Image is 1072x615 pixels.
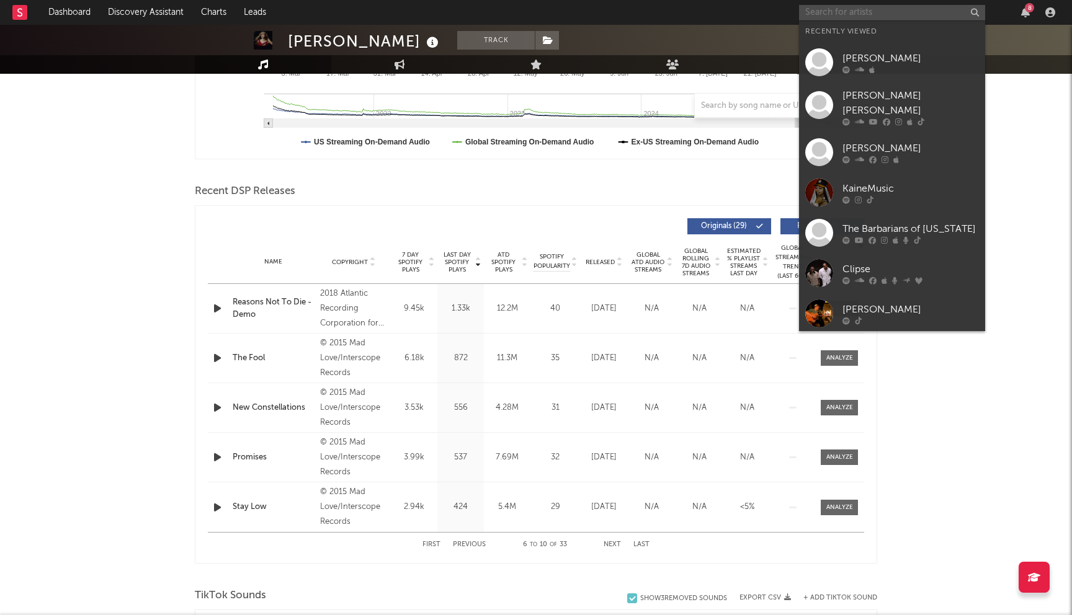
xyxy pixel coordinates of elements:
[583,352,625,365] div: [DATE]
[320,336,388,381] div: © 2015 Mad Love/Interscope Records
[332,259,368,266] span: Copyright
[320,435,388,480] div: © 2015 Mad Love/Interscope Records
[320,386,388,430] div: © 2015 Mad Love/Interscope Records
[440,402,481,414] div: 556
[440,451,481,464] div: 537
[695,223,753,230] span: Originals ( 29 )
[842,221,979,236] div: The Barbarians of [US_STATE]
[440,501,481,513] div: 424
[487,251,520,273] span: ATD Spotify Plays
[842,51,979,66] div: [PERSON_NAME]
[774,244,811,281] div: Global Streaming Trend (Last 60D)
[679,402,720,414] div: N/A
[695,101,826,111] input: Search by song name or URL
[550,542,557,547] span: of
[440,251,473,273] span: Last Day Spotify Plays
[1025,3,1034,12] div: 8
[631,352,672,365] div: N/A
[394,501,434,513] div: 2.94k
[530,542,537,547] span: to
[487,402,527,414] div: 4.28M
[440,352,481,365] div: 872
[726,501,768,513] div: <5%
[791,595,877,601] button: + Add TikTok Sound
[534,451,577,464] div: 32
[233,257,314,267] div: Name
[583,501,625,513] div: [DATE]
[679,247,713,277] span: Global Rolling 7D Audio Streams
[583,402,625,414] div: [DATE]
[453,541,486,548] button: Previous
[631,402,672,414] div: N/A
[465,138,594,146] text: Global Streaming On-Demand Audio
[586,259,615,266] span: Released
[583,303,625,315] div: [DATE]
[233,451,314,464] a: Promises
[799,213,985,253] a: The Barbarians of [US_STATE]
[842,141,979,156] div: [PERSON_NAME]
[534,402,577,414] div: 31
[726,247,761,277] span: Estimated % Playlist Streams Last Day
[511,538,579,552] div: 6 10 33
[288,31,442,51] div: [PERSON_NAME]
[631,251,665,273] span: Global ATD Audio Streams
[726,352,768,365] div: N/A
[394,451,434,464] div: 3.99k
[726,303,768,315] div: N/A
[799,293,985,334] a: [PERSON_NAME]
[233,402,314,414] a: New Constellations
[687,218,771,234] button: Originals(29)
[805,24,979,39] div: Recently Viewed
[799,82,985,132] a: [PERSON_NAME] [PERSON_NAME]
[726,402,768,414] div: N/A
[842,262,979,277] div: Clipse
[679,352,720,365] div: N/A
[534,501,577,513] div: 29
[788,223,846,230] span: Features ( 4 )
[534,303,577,315] div: 40
[394,352,434,365] div: 6.18k
[631,451,672,464] div: N/A
[1021,7,1030,17] button: 8
[457,31,535,50] button: Track
[394,251,427,273] span: 7 Day Spotify Plays
[440,303,481,315] div: 1.33k
[799,42,985,82] a: [PERSON_NAME]
[633,541,650,548] button: Last
[487,352,527,365] div: 11.3M
[640,595,727,603] div: Show 3 Removed Sounds
[842,89,979,118] div: [PERSON_NAME] [PERSON_NAME]
[233,501,314,513] a: Stay Low
[799,172,985,213] a: KaineMusic
[726,451,768,464] div: N/A
[195,184,295,199] span: Recent DSP Releases
[583,451,625,464] div: [DATE]
[320,286,388,331] div: 2018 Atlantic Recording Corporation for the United States and WEA International for the world out...
[679,451,720,464] div: N/A
[534,352,577,365] div: 35
[487,303,527,315] div: 12.2M
[394,303,434,315] div: 9.45k
[679,501,720,513] div: N/A
[233,352,314,365] a: The Fool
[422,541,440,548] button: First
[799,253,985,293] a: Clipse
[632,138,759,146] text: Ex-US Streaming On-Demand Audio
[314,138,430,146] text: US Streaming On-Demand Audio
[842,181,979,196] div: KaineMusic
[233,296,314,321] a: Reasons Not To Die - Demo
[631,501,672,513] div: N/A
[842,302,979,317] div: [PERSON_NAME]
[739,594,791,601] button: Export CSV
[799,5,985,20] input: Search for artists
[631,303,672,315] div: N/A
[195,588,266,603] span: TikTok Sounds
[487,501,527,513] div: 5.4M
[679,303,720,315] div: N/A
[803,595,877,601] button: + Add TikTok Sound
